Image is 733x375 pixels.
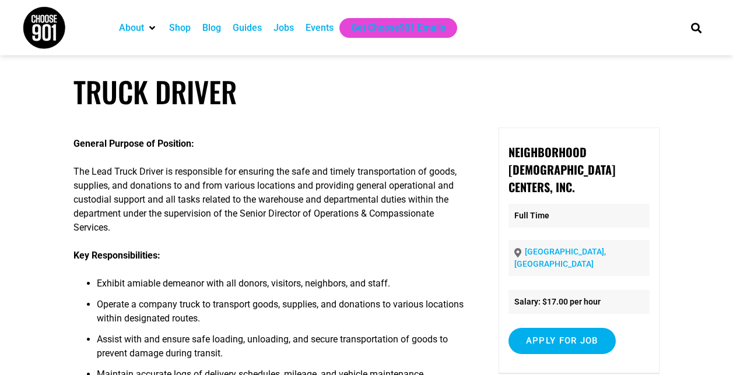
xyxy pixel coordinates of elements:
[306,21,334,35] a: Events
[508,290,650,314] li: Salary: $17.00 per hour
[351,21,446,35] a: Get Choose901 Emails
[73,75,660,109] h1: Truck Driver
[113,18,163,38] div: About
[97,298,469,332] li: Operate a company truck to transport goods, supplies, and donations to various locations within d...
[97,277,469,298] li: Exhibit amiable demeanor with all donors, visitors, neighbors, and staff.
[273,21,294,35] a: Jobs
[169,21,191,35] a: Shop
[514,247,606,268] a: [GEOGRAPHIC_DATA], [GEOGRAPHIC_DATA]
[233,21,262,35] a: Guides
[73,138,194,149] strong: General Purpose of Position:
[97,332,469,367] li: Assist with and ensure safe loading, unloading, and secure transportation of goods to prevent dam...
[73,250,160,261] strong: Key Responsibilities:
[73,165,469,235] p: The Lead Truck Driver is responsible for ensuring the safe and timely transportation of goods, su...
[113,18,671,38] nav: Main nav
[686,18,706,37] div: Search
[119,21,144,35] a: About
[202,21,221,35] a: Blog
[508,204,650,228] p: Full Time
[508,143,615,196] strong: Neighborhood [DEMOGRAPHIC_DATA] Centers, Inc.
[508,328,616,354] input: Apply for job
